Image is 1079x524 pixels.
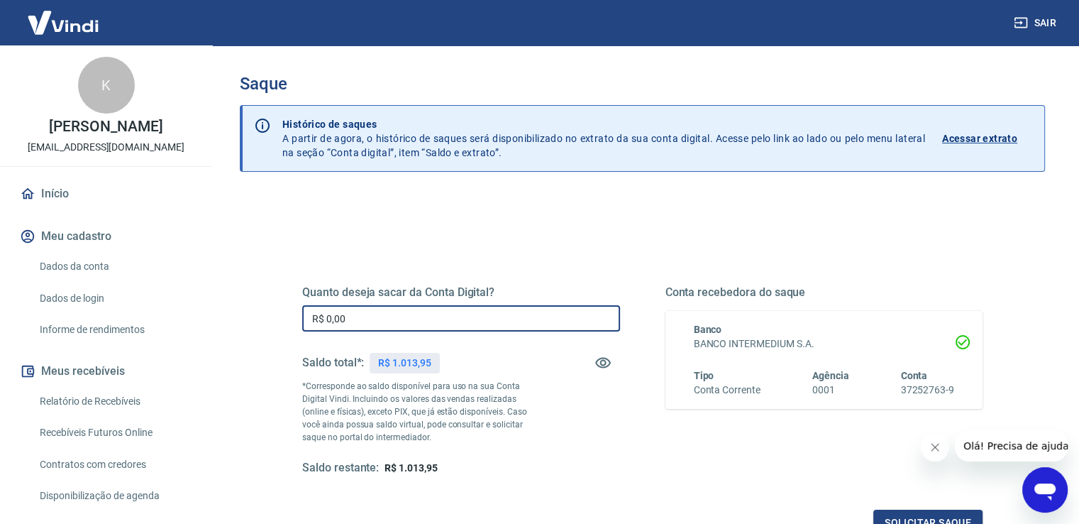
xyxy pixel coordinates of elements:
[17,1,109,44] img: Vindi
[812,370,849,381] span: Agência
[900,370,927,381] span: Conta
[34,481,195,511] a: Disponibilização de agenda
[694,324,722,335] span: Banco
[282,117,925,131] p: Histórico de saques
[921,433,949,462] iframe: Fechar mensagem
[78,57,135,114] div: K
[302,461,379,476] h5: Saldo restante:
[240,74,1045,94] h3: Saque
[302,380,541,444] p: *Corresponde ao saldo disponível para uso na sua Conta Digital Vindi. Incluindo os valores das ve...
[34,315,195,344] a: Informe de rendimentos
[378,356,431,371] p: R$ 1.013,95
[302,356,364,370] h5: Saldo total*:
[694,337,955,351] h6: BANCO INTERMEDIUM S.A.
[17,178,195,209] a: Início
[28,140,184,155] p: [EMAIL_ADDRESS][DOMAIN_NAME]
[812,383,849,398] h6: 0001
[942,117,1033,160] a: Acessar extrato
[282,117,925,160] p: A partir de agora, o histórico de saques será disponibilizado no extrato da sua conta digital. Ac...
[17,356,195,387] button: Meus recebíveis
[1011,10,1062,36] button: Sair
[694,370,714,381] span: Tipo
[302,285,620,300] h5: Quanto deseja sacar da Conta Digital?
[34,450,195,479] a: Contratos com credores
[384,462,437,474] span: R$ 1.013,95
[34,418,195,447] a: Recebíveis Futuros Online
[1022,467,1068,513] iframe: Botão para abrir a janela de mensagens
[34,387,195,416] a: Relatório de Recebíveis
[900,383,954,398] h6: 37252763-9
[34,252,195,281] a: Dados da conta
[34,284,195,313] a: Dados de login
[942,131,1017,146] p: Acessar extrato
[955,430,1068,462] iframe: Mensagem da empresa
[665,285,983,300] h5: Conta recebedora do saque
[9,10,119,21] span: Olá! Precisa de ajuda?
[49,119,162,134] p: [PERSON_NAME]
[694,383,760,398] h6: Conta Corrente
[17,221,195,252] button: Meu cadastro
